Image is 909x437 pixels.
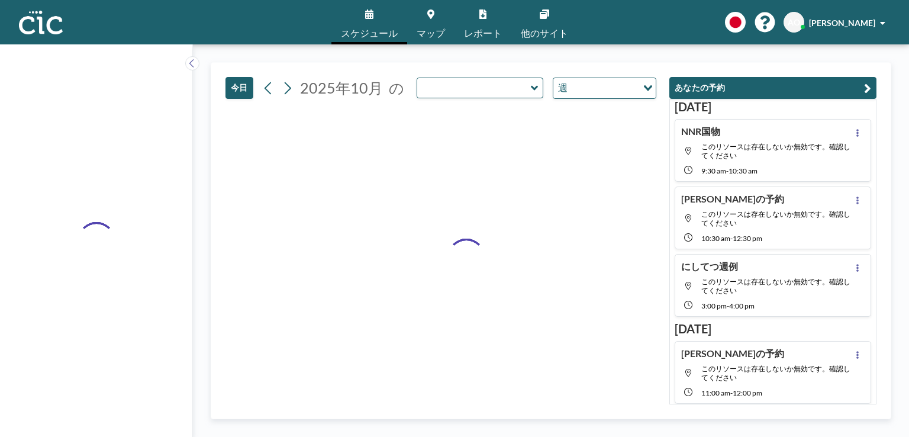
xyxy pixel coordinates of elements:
[726,166,729,175] span: -
[733,388,762,397] span: 12:00 PM
[701,388,730,397] span: 11:00 AM
[788,17,800,28] span: AO
[729,301,755,310] span: 4:00 PM
[701,142,850,160] span: このリソースは存在しないか無効です。確認してください
[675,99,871,114] h3: [DATE]
[733,234,762,243] span: 12:30 PM
[727,301,729,310] span: -
[701,210,850,227] span: このリソースは存在しないか無効です。確認してください
[341,28,398,38] span: スケジュール
[701,301,727,310] span: 3:00 PM
[225,77,253,99] button: 今日
[300,79,383,97] span: 2025年10月
[669,77,876,99] button: あなたの予約
[389,79,404,97] span: の
[681,126,720,137] h4: NNR国物
[681,193,784,205] h4: [PERSON_NAME]の予約
[556,81,570,96] span: 週
[729,166,757,175] span: 10:30 AM
[464,28,502,38] span: レポート
[730,234,733,243] span: -
[681,261,738,272] h4: にしてつ週例
[701,234,730,243] span: 10:30 AM
[701,277,850,295] span: このリソースは存在しないか無効です。確認してください
[701,166,726,175] span: 9:30 AM
[730,388,733,397] span: -
[571,81,636,96] input: Search for option
[681,348,784,359] h4: [PERSON_NAME]の予約
[809,18,875,28] span: [PERSON_NAME]
[675,322,871,336] h3: [DATE]
[417,28,445,38] span: マップ
[19,11,63,34] img: organization-logo
[521,28,568,38] span: 他のサイト
[701,364,850,382] span: このリソースは存在しないか無効です。確認してください
[553,78,656,98] div: Search for option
